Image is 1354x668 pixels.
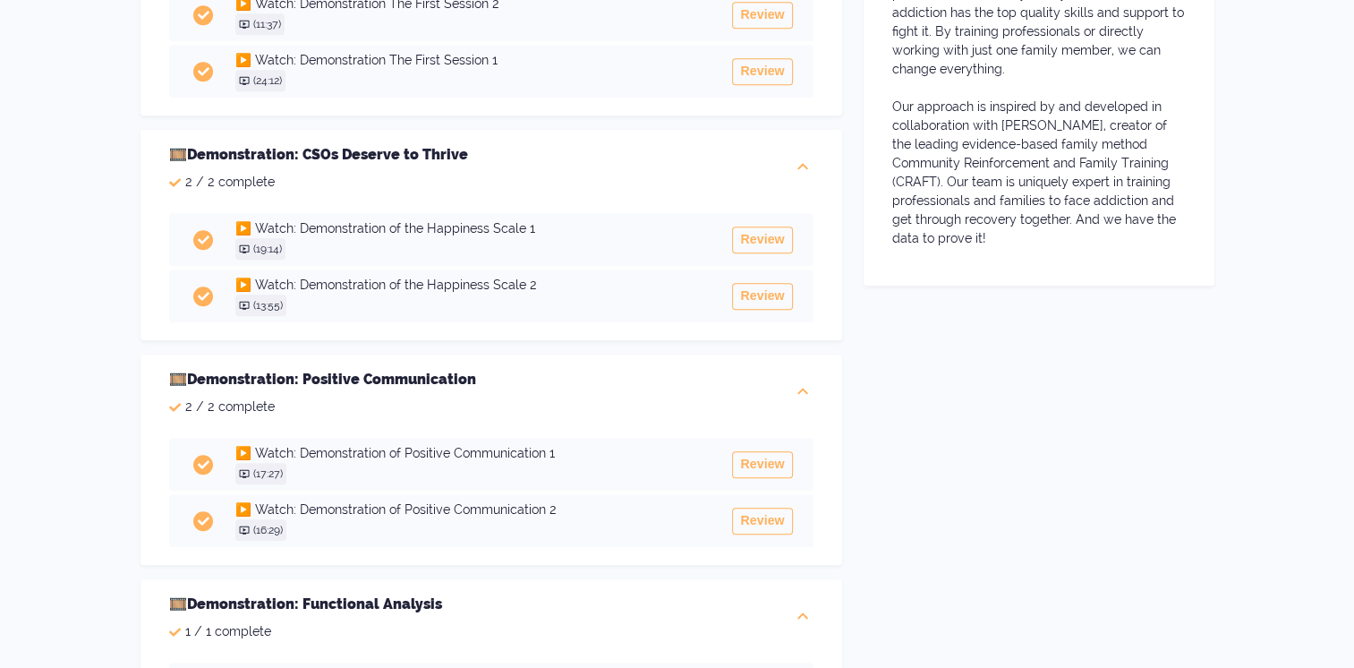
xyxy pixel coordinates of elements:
[253,73,282,88] p: ( 24:12 )
[711,2,792,29] a: Review
[141,355,842,431] div: 🎞️Demonstration: Positive Communication2 / 2 complete
[253,523,283,537] p: ( 16:29 )
[235,276,711,316] a: ▶️ Watch: Demonstration of the Happiness Scale 2(13:55)
[235,444,711,463] h3: ▶️ Watch: Demonstration of Positive Communication 1
[235,51,711,70] h3: ▶️ Watch: Demonstration The First Session 1
[732,283,792,310] button: Review
[711,451,792,478] a: Review
[235,501,711,519] h3: ▶️ Watch: Demonstration of Positive Communication 2
[732,2,792,29] button: Review
[711,227,792,253] a: Review
[235,219,711,260] a: ▶️ Watch: Demonstration of the Happiness Scale 1(19:14)
[253,17,281,31] p: ( 11:37 )
[253,298,283,313] p: ( 13:55 )
[711,508,792,535] a: Review
[235,444,711,484] a: ▶️ Watch: Demonstration of Positive Communication 1(17:27)
[141,130,842,206] div: 🎞️Demonstration: CSOs Deserve to Thrive2 / 2 complete
[235,219,711,238] h3: ▶️ Watch: Demonstration of the Happiness Scale 1
[235,501,711,541] a: ▶️ Watch: Demonstration of Positive Communication 2(16:29)
[141,579,842,655] div: 🎞️Demonstration: Functional Analysis1 / 1 complete
[169,398,476,416] p: 2 / 2 complete
[892,98,1186,248] p: Our approach is inspired by and developed in collaboration with [PERSON_NAME], creator of the lea...
[169,594,442,615] h2: 🎞️Demonstration: Functional Analysis
[732,508,792,535] button: Review
[732,227,792,253] button: Review
[711,58,792,85] a: Review
[253,467,283,481] p: ( 17:27 )
[169,173,468,192] p: 2 / 2 complete
[732,451,792,478] button: Review
[253,242,282,256] p: ( 19:14 )
[235,51,711,91] a: ▶️ Watch: Demonstration The First Session 1(24:12)
[169,369,476,390] h2: 🎞️Demonstration: Positive Communication
[235,276,711,295] h3: ▶️ Watch: Demonstration of the Happiness Scale 2
[732,58,792,85] button: Review
[711,283,792,310] a: Review
[169,144,468,166] h2: 🎞️Demonstration: CSOs Deserve to Thrive
[169,622,442,641] p: 1 / 1 complete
